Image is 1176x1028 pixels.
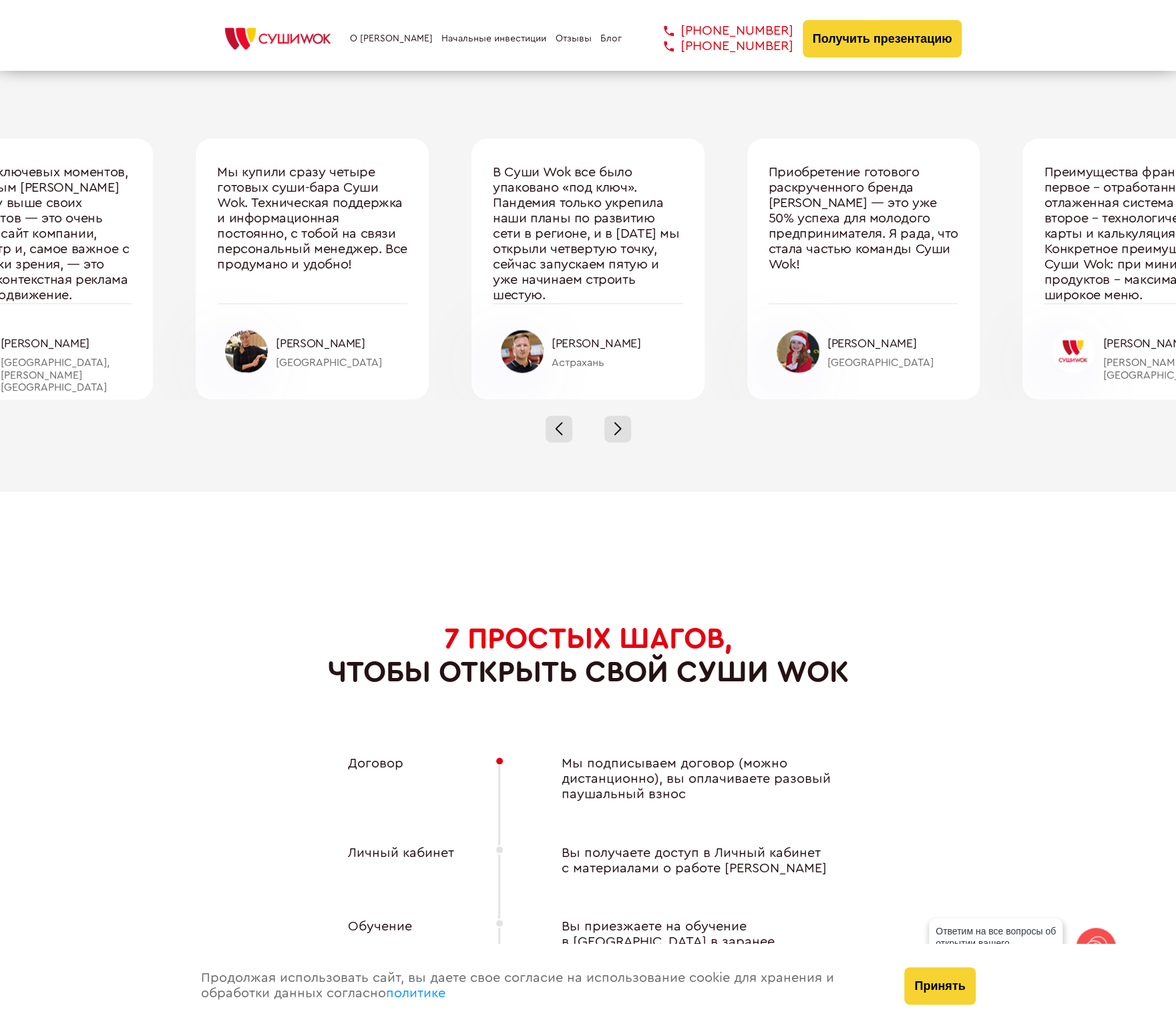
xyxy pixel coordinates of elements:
[552,337,683,351] div: [PERSON_NAME]
[904,967,975,1005] button: Принять
[644,39,793,54] a: [PHONE_NUMBER]
[276,337,407,351] div: [PERSON_NAME]
[493,165,683,303] div: В Суши Wok все было упаковано «под ключ». Пандемия только укрепила наши планы по развитию сети в ...
[321,756,468,802] div: Договор
[769,165,959,303] div: Приобретение готового раскрученного бренда [PERSON_NAME] — это уже 50% успеха для молодого предпр...
[535,845,855,876] div: Вы получаете доступ в Личный кабинет с материалами о работе [PERSON_NAME]
[214,24,341,53] img: СУШИWOK
[803,20,962,57] button: Получить презентацию
[827,357,959,369] div: [GEOGRAPHIC_DATA]
[188,944,892,1028] div: Продолжая использовать сайт, вы даете свое согласие на использование cookie для хранения и обрабо...
[444,624,733,653] span: 7 ПРОСТЫХ ШАГОВ,
[552,357,683,369] div: Астрахань
[535,756,855,802] div: Мы подписываем договор (можно дистанционно), вы оплачиваете разовый паушальный взнос
[386,987,445,1000] a: политике
[217,165,407,303] div: Мы купили сразу четыре готовых суши-бара Суши Wok. Техническая поддержка и информационная постоян...
[644,23,793,39] a: [PHONE_NUMBER]
[600,33,622,44] a: Блог
[321,845,468,876] div: Личный кабинет
[827,337,959,351] div: [PERSON_NAME]
[328,622,849,689] h2: чтобы открыть свой Суши Wok
[276,357,407,369] div: [GEOGRAPHIC_DATA]
[556,33,592,44] a: Отзывы
[1,357,132,393] div: [GEOGRAPHIC_DATA], [PERSON_NAME][GEOGRAPHIC_DATA]
[441,33,546,44] a: Начальные инвестиции
[1,337,132,351] div: [PERSON_NAME]
[321,918,468,965] div: Обучение
[929,918,1062,968] div: Ответим на все вопросы об открытии вашего [PERSON_NAME]!
[350,33,433,44] a: О [PERSON_NAME]
[535,918,855,965] div: Вы приезжаете на обучение в [GEOGRAPHIC_DATA] в заранее согласованные дни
